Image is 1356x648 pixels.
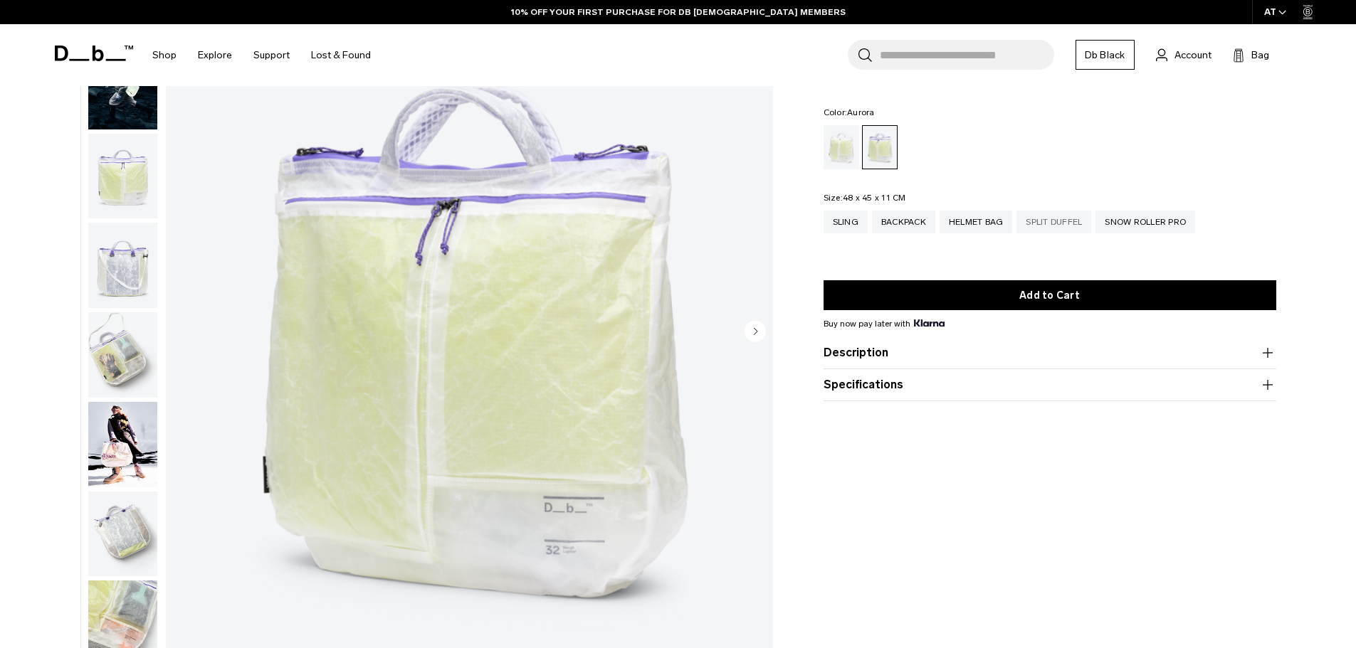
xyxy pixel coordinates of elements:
img: Weigh_Lighter_Helmetbag_32L_Lifestyle.png [88,44,157,129]
button: Weigh_Lighter_Helmet_Bag_32L_5.png [88,491,158,578]
nav: Main Navigation [142,24,382,86]
span: Bag [1251,48,1269,63]
button: Weigh_Lighter_Helmet_Bag_32L_2.png [88,133,158,220]
img: {"height" => 20, "alt" => "Klarna"} [914,319,945,326]
a: Shop [152,30,177,80]
a: Backpack [872,211,935,233]
button: Bag [1233,46,1269,63]
a: Aurora [862,125,898,169]
img: Weigh_Lighter_Helmet_Bag_32L_5.png [88,492,157,577]
a: Split Duffel [1016,211,1091,233]
button: Weigh_Lighter_Helmet_Bag_32L_3.png [88,222,158,309]
a: Helmet Bag [940,211,1013,233]
button: Next slide [745,320,766,344]
button: Specifications [824,376,1276,393]
a: Db Black [1076,40,1135,70]
a: Support [253,30,290,80]
button: Weigh Lighter Helmet Bag 32L Aurora [88,401,158,488]
span: Buy now pay later with [824,317,945,330]
button: Add to Cart [824,280,1276,310]
span: Account [1174,48,1212,63]
a: Explore [198,30,232,80]
button: Weigh_Lighter_Helmetbag_32L_Lifestyle.png [88,43,158,130]
span: 48 x 45 x 11 CM [843,193,906,203]
a: Sling [824,211,868,233]
span: Aurora [847,107,875,117]
img: Weigh_Lighter_Helmet_Bag_32L_4.png [88,312,157,398]
a: Account [1156,46,1212,63]
legend: Size: [824,193,906,202]
legend: Color: [824,108,875,117]
img: Weigh Lighter Helmet Bag 32L Aurora [88,402,157,487]
a: Diffusion [824,125,859,169]
a: 10% OFF YOUR FIRST PURCHASE FOR DB [DEMOGRAPHIC_DATA] MEMBERS [511,6,846,18]
img: Weigh_Lighter_Helmet_Bag_32L_3.png [88,223,157,308]
button: Weigh_Lighter_Helmet_Bag_32L_4.png [88,312,158,398]
a: Lost & Found [311,30,371,80]
img: Weigh_Lighter_Helmet_Bag_32L_2.png [88,134,157,219]
a: Snow Roller Pro [1095,211,1195,233]
button: Description [824,344,1276,361]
